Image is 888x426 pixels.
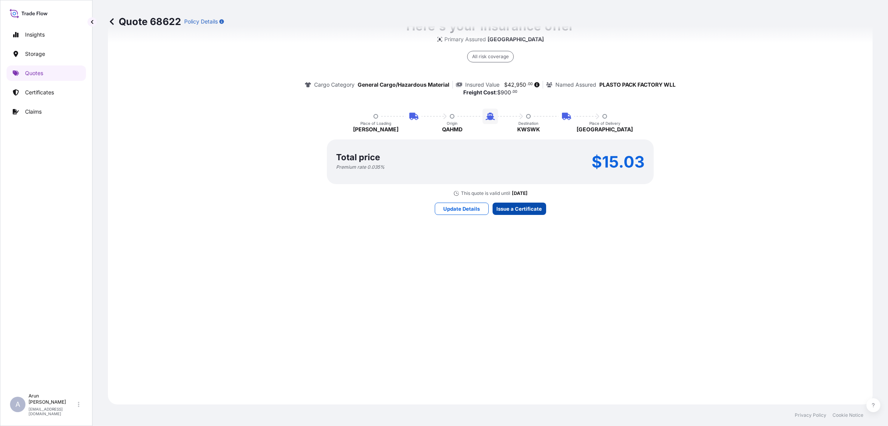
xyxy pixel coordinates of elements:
p: Place of Loading [360,121,391,126]
span: , [515,82,516,87]
a: Cookie Notice [832,412,863,418]
span: A [15,401,20,408]
p: General Cargo/Hazardous Material [358,81,449,89]
span: $ [497,90,501,95]
p: Named Assured [555,81,596,89]
p: Insights [25,31,45,39]
p: Policy Details [184,18,218,25]
a: Claims [7,104,86,119]
a: Quotes [7,65,86,81]
span: $ [504,82,508,87]
p: QAHMD [442,126,462,133]
p: Update Details [443,205,480,213]
span: 950 [516,82,526,87]
p: Issue a Certificate [496,205,542,213]
p: [DATE] [512,190,528,196]
a: Storage [7,46,86,62]
a: Insights [7,27,86,42]
b: Freight Cost [463,89,496,96]
p: [PERSON_NAME] [353,126,399,133]
span: . [511,91,513,93]
p: Certificates [25,89,54,96]
p: [GEOGRAPHIC_DATA] [577,126,633,133]
p: KWSWK [517,126,540,133]
p: Quote 68622 [108,15,181,28]
p: Premium rate 0.035 % [336,164,385,170]
p: Total price [336,153,380,161]
button: Issue a Certificate [493,203,546,215]
p: Arun [PERSON_NAME] [29,393,76,405]
p: Origin [447,121,457,126]
span: 00 [513,91,517,93]
p: Claims [25,108,42,116]
div: All risk coverage [467,51,514,62]
p: Insured Value [465,81,499,89]
a: Certificates [7,85,86,100]
span: 42 [508,82,515,87]
p: Cargo Category [314,81,355,89]
p: Storage [25,50,45,58]
span: 900 [501,90,511,95]
p: This quote is valid until [461,190,510,196]
a: Privacy Policy [795,412,826,418]
p: PLASTO PACK FACTORY WLL [599,81,676,89]
p: $15.03 [592,156,644,168]
span: . [526,83,528,86]
p: : [463,89,518,96]
span: 00 [528,83,533,86]
p: Destination [518,121,538,126]
p: Quotes [25,69,43,77]
button: Update Details [435,203,489,215]
p: Place of Delivery [589,121,621,126]
p: [EMAIL_ADDRESS][DOMAIN_NAME] [29,407,76,416]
